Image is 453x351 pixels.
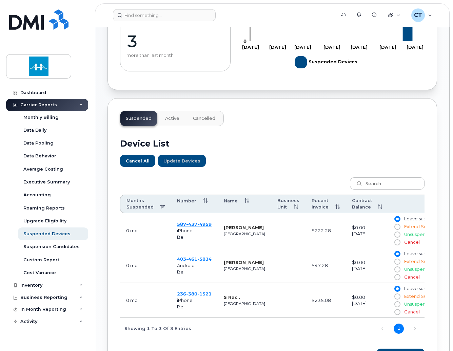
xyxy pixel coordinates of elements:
[177,234,185,240] span: Bell
[394,275,400,280] input: Cancel
[394,224,400,229] input: Extend Suspend
[193,116,215,121] span: Cancelled
[404,302,429,307] span: Unsuspend
[177,263,195,268] span: Android
[324,44,341,49] tspan: [DATE]
[404,251,444,256] span: Leave suspended
[352,231,382,237] div: [DATE]
[407,8,437,22] div: Clearbridge Tech
[158,155,206,167] button: Update Devices
[295,53,358,71] g: Suspended Devices
[120,322,191,334] div: Showing 1 to 3 of 3 entries
[352,265,382,272] div: [DATE]
[404,309,420,314] span: Cancel
[270,44,287,49] tspan: [DATE]
[224,232,265,236] small: [GEOGRAPHIC_DATA]
[224,260,264,265] strong: [PERSON_NAME]
[186,221,197,227] span: 437
[410,324,420,334] a: Next
[177,269,185,275] span: Bell
[120,248,171,283] td: August 11, 2025 00:38
[394,294,400,299] input: Extend Suspend
[197,221,212,227] span: 4959
[394,309,400,315] input: Cancel
[394,216,400,222] input: Leave suspended
[224,225,264,230] strong: [PERSON_NAME]
[404,294,440,299] span: Extend Suspend
[177,256,212,262] span: 403
[306,195,346,214] th: Recent Invoice: activate to sort column ascending
[126,31,224,51] p: 3
[404,216,444,221] span: Leave suspended
[394,324,404,334] a: 1
[243,38,247,43] tspan: 0
[113,9,216,21] input: Find something...
[177,304,185,309] span: Bell
[177,221,212,227] span: 587
[120,155,155,167] button: Cancel All
[350,177,425,190] input: Search
[120,138,425,149] h2: Device List
[394,302,400,307] input: Unsuspend
[165,116,179,121] span: Active
[351,44,368,49] tspan: [DATE]
[404,240,420,245] span: Cancel
[306,248,346,283] td: $47.28
[394,286,400,291] input: Leave suspended
[126,53,224,58] p: more than last month
[306,283,346,318] td: $235.08
[346,283,388,318] td: $0.00
[197,291,212,297] span: 1521
[186,291,197,297] span: 380
[120,283,171,318] td: 0 mo
[414,11,422,19] span: CT
[404,275,420,280] span: Cancel
[242,44,259,49] tspan: [DATE]
[171,195,218,214] th: Number: activate to sort column ascending
[404,259,440,264] span: Extend Suspend
[394,267,400,272] input: Unsuspend
[295,53,358,71] g: Legend
[224,266,265,271] small: [GEOGRAPHIC_DATA]
[126,158,150,164] span: Cancel All
[379,44,396,49] tspan: [DATE]
[352,300,382,307] div: [DATE]
[224,294,240,300] strong: S Rac .
[177,291,212,297] span: 236
[163,158,200,164] span: Update Devices
[404,232,429,237] span: Unsuspend
[177,291,212,297] a: 2363801521
[177,228,193,233] span: iPhone
[306,213,346,248] td: $222.28
[346,248,388,283] td: $0.00
[394,251,400,257] input: Leave suspended
[120,195,171,214] th: Months Suspended: activate to sort column descending
[177,221,212,227] a: 5874374959
[294,44,311,49] tspan: [DATE]
[383,8,405,22] div: Quicklinks
[404,224,440,229] span: Extend Suspend
[346,213,388,248] td: $0.00
[177,256,212,262] a: 4034615834
[404,267,429,272] span: Unsuspend
[394,240,400,245] input: Cancel
[394,259,400,264] input: Extend Suspend
[177,298,193,303] span: iPhone
[404,286,444,291] span: Leave suspended
[346,195,388,214] th: Contract Balance: activate to sort column ascending
[377,324,388,334] a: Previous
[271,195,306,214] th: Business Unit: activate to sort column ascending
[394,232,400,237] input: Unsuspend
[120,213,171,248] td: August 11, 2025 00:38
[186,256,197,262] span: 461
[218,195,271,214] th: Name: activate to sort column ascending
[197,256,212,262] span: 5834
[407,44,424,49] tspan: [DATE]
[224,301,265,306] small: [GEOGRAPHIC_DATA]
